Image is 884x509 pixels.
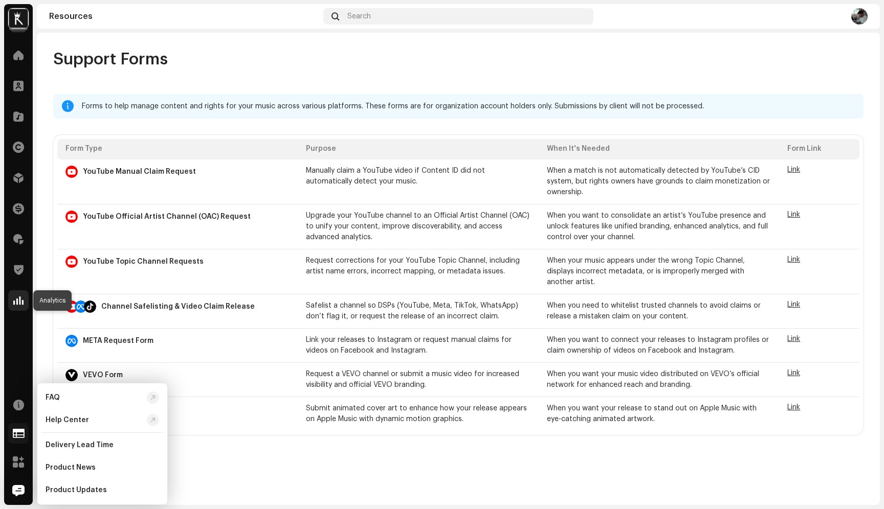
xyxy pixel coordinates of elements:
[539,139,779,159] th: When It's Needed
[306,166,530,187] p: Manually claim a YouTube video if Content ID did not automatically detect your music.
[306,335,530,356] p: Link your releases to Instagram or request manual claims for videos on Facebook and Instagram.
[306,211,530,243] p: Upgrade your YouTube channel to an Official Artist Channel (OAC) to unify your content, improve d...
[547,335,771,356] p: When you want to connect your releases to Instagram profiles or claim ownership of videos on Face...
[787,256,800,263] a: Link
[547,300,771,322] p: When you need to whitelist trusted channels to avoid claims or release a mistaken claim on your c...
[57,139,298,159] th: Form Type
[41,435,163,455] re-m-nav-item: Delivery Lead Time
[41,387,163,408] re-m-nav-item: FAQ
[101,302,255,312] p: Channel Safelisting & Video Claim Release
[82,100,855,112] div: Forms to help manage content and rights for your music across various platforms. These forms are ...
[83,212,251,222] p: YouTube Official Artist Channel (OAC) Request
[41,480,163,500] re-m-nav-item: Product Updates
[306,256,530,277] p: Request corrections for your YouTube Topic Channel, including artist name errors, incorrect mappi...
[83,257,204,267] p: YouTube Topic Channel Requests
[46,464,96,472] div: Product News
[41,457,163,478] re-m-nav-item: Product News
[787,301,800,308] a: Link
[46,416,89,424] div: Help Center
[306,369,530,390] p: Request a VEVO channel or submit a music video for increased visibility and official VEVO branding.
[547,369,771,390] p: When you want your music video distributed on VEVO’s official network for enhanced reach and bran...
[851,8,868,25] img: e7e1c77d-7ac2-4e23-a9aa-5e1bb7bb2ada
[49,12,319,20] div: Resources
[83,167,196,177] p: YouTube Manual Claim Request
[83,336,153,346] p: META Request Form
[547,166,771,198] p: When a match is not automatically detected by YouTube’s CID system, but rights owners have ground...
[306,403,530,425] p: Submit animated cover art to enhance how your release appears on Apple Music with dynamic motion ...
[787,335,800,342] a: Link
[46,486,107,494] div: Product Updates
[41,410,163,430] re-m-nav-item: Help Center
[46,394,60,402] div: FAQ
[83,370,123,381] p: VEVO Form
[53,49,168,70] span: Support Forms
[779,139,859,159] th: Form Link
[787,404,800,411] a: Link
[787,211,800,218] a: Link
[46,441,114,449] div: Delivery Lead Time
[6,478,31,503] div: Open Intercom Messenger
[347,12,371,20] span: Search
[547,256,771,288] p: When your music appears under the wrong Topic Channel, displays incorrect metadata, or is imprope...
[547,403,771,425] p: When you want your release to stand out on Apple Music with eye-catching animated artwork.
[8,8,29,29] img: e9e70cf3-c49a-424f-98c5-fab0222053be
[787,369,800,377] a: Link
[787,166,800,173] a: Link
[298,139,538,159] th: Purpose
[547,211,771,243] p: When you want to consolidate an artist’s YouTube presence and unlock features like unified brandi...
[306,300,530,322] p: Safelist a channel so DSPs (YouTube, Meta, TikTok, WhatsApp) don’t flag it, or request the releas...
